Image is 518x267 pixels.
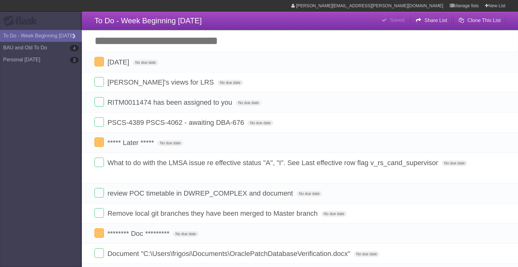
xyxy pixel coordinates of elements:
button: Clone This List [453,15,505,26]
label: Done [94,97,104,107]
span: [PERSON_NAME]'s views for LRS [107,78,215,86]
span: [DATE] [107,58,131,66]
button: Share List [411,15,452,26]
label: Done [94,77,104,86]
span: No due date [173,231,198,237]
span: review POC timetable in DWREP_COMPLEX and document [107,189,294,197]
span: Remove local git branches they have been merged to Master branch [107,209,319,217]
label: Done [94,158,104,167]
div: Flask [3,15,41,27]
span: No due date [297,191,322,197]
b: Saved [390,17,404,23]
label: Done [94,188,104,197]
span: No due date [321,211,347,217]
label: Done [94,208,104,218]
b: Share List [424,18,447,23]
span: No due date [354,251,379,257]
span: PSCS-4389 PSCS-4062 - awaiting DBA-676 [107,119,246,126]
label: Done [94,137,104,147]
span: What to do with the LMSA issue re effective status "A", "I". See Last effective row flag v_rs_can... [107,159,440,167]
label: Done [94,228,104,238]
label: Done [94,248,104,258]
span: To Do - Week Beginning [DATE] [94,16,202,25]
span: No due date [248,120,273,126]
span: No due date [217,80,243,86]
span: Document "C:\Users\frigosi\Documents\OraclePatchDatabaseVerification.docx" [107,250,352,258]
span: No due date [133,60,158,65]
span: No due date [442,160,467,166]
b: Clone This List [467,18,501,23]
label: Done [94,57,104,66]
label: Done [94,117,104,127]
b: 4 [70,45,79,51]
span: RITM0011474 has been assigned to you [107,98,234,106]
span: No due date [157,140,183,146]
span: No due date [236,100,261,106]
b: 3 [70,57,79,63]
